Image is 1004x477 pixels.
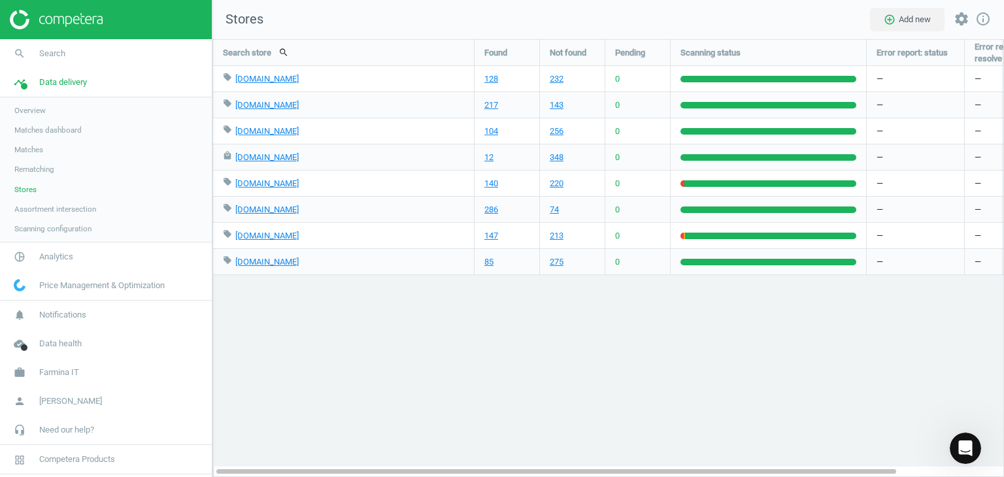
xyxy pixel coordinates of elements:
i: timeline [7,70,32,95]
a: 286 [484,204,498,216]
span: Pending [615,47,645,59]
i: local_offer [223,99,232,108]
div: — [867,66,964,91]
a: 128 [484,73,498,85]
span: Messages [105,389,156,399]
a: 348 [550,152,563,163]
span: Need our help? [39,424,94,436]
span: Competera Products [39,453,115,465]
a: 74 [550,204,559,216]
span: 0 [615,73,620,85]
div: • 17h ago [82,59,124,73]
span: Data delivery [39,76,87,88]
a: [DOMAIN_NAME] [235,74,299,84]
span: — [975,204,981,216]
span: Found [484,47,507,59]
span: Notifications [39,309,86,321]
span: 0 [615,125,620,137]
i: local_offer [223,229,232,238]
span: 0 [615,230,620,242]
div: • 18h ago [90,107,133,121]
a: 256 [550,125,563,137]
i: local_offer [223,125,232,134]
i: person [7,389,32,414]
span: Search [39,48,65,59]
img: Profile image for Kateryna [15,142,41,169]
span: Help [207,389,228,399]
span: thanks to you [46,46,109,57]
span: 0 [615,152,620,163]
div: [PERSON_NAME] [46,204,122,218]
a: 85 [484,256,494,268]
div: — [867,171,964,196]
span: — [975,99,981,111]
div: Close [229,5,253,29]
a: [DOMAIN_NAME] [235,152,299,162]
span: Scanning configuration [14,223,92,234]
i: headset_mic [7,418,32,442]
span: Farmina IT [39,367,79,378]
button: Help [175,357,261,409]
span: Stores [14,184,37,195]
span: 0 [615,99,620,111]
a: 143 [550,99,563,111]
div: — [867,223,964,248]
a: [DOMAIN_NAME] [235,126,299,136]
div: Search store [213,40,474,65]
a: 140 [484,178,498,189]
i: local_offer [223,203,232,212]
a: 217 [484,99,498,111]
a: [DOMAIN_NAME] [235,231,299,240]
a: [DOMAIN_NAME] [235,205,299,214]
span: Scanning status [680,47,741,59]
a: [DOMAIN_NAME] [235,257,299,267]
i: add_circle_outline [884,14,895,25]
h1: Messages [97,6,167,28]
a: 232 [550,73,563,85]
a: [DOMAIN_NAME] [235,178,299,188]
div: Kateryna [46,156,88,169]
a: 12 [484,152,494,163]
i: cloud_done [7,331,32,356]
span: — [975,178,981,189]
a: 275 [550,256,563,268]
span: Analytics [39,251,73,263]
span: Matches [14,144,43,155]
i: info_outline [975,11,991,27]
span: 0 [615,204,620,216]
img: wGWNvw8QSZomAAAAABJRU5ErkJggg== [14,279,25,291]
span: Not found [550,47,586,59]
span: — [975,152,981,163]
img: Profile image for Tetiana [15,46,41,72]
span: Data health [39,338,82,350]
i: local_offer [223,255,232,265]
button: add_circle_outlineAdd new [870,8,945,31]
a: [DOMAIN_NAME] [235,100,299,110]
span: — [975,230,981,242]
span: 0 [615,256,620,268]
span: Overview [14,105,46,116]
div: — [867,249,964,274]
span: — [975,125,981,137]
a: 213 [550,230,563,242]
a: 147 [484,230,498,242]
i: pie_chart_outlined [7,244,32,269]
div: — [867,144,964,170]
span: 0 [615,178,620,189]
img: Profile image for Kateryna [15,94,41,120]
a: 220 [550,178,563,189]
img: Profile image for Polina [15,191,41,217]
span: Home [30,389,57,399]
div: Kateryna [46,107,88,121]
a: 104 [484,125,498,137]
div: • [DATE] [125,204,161,218]
iframe: Intercom live chat [950,433,981,464]
div: — [867,92,964,118]
span: Assortment intersection [14,204,96,214]
button: Messages [87,357,174,409]
span: — [975,256,981,268]
span: Stores [212,10,263,29]
i: local_offer [223,177,232,186]
div: • [DATE] [90,156,127,169]
img: ajHJNr6hYgQAAAAASUVORK5CYII= [10,10,103,29]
